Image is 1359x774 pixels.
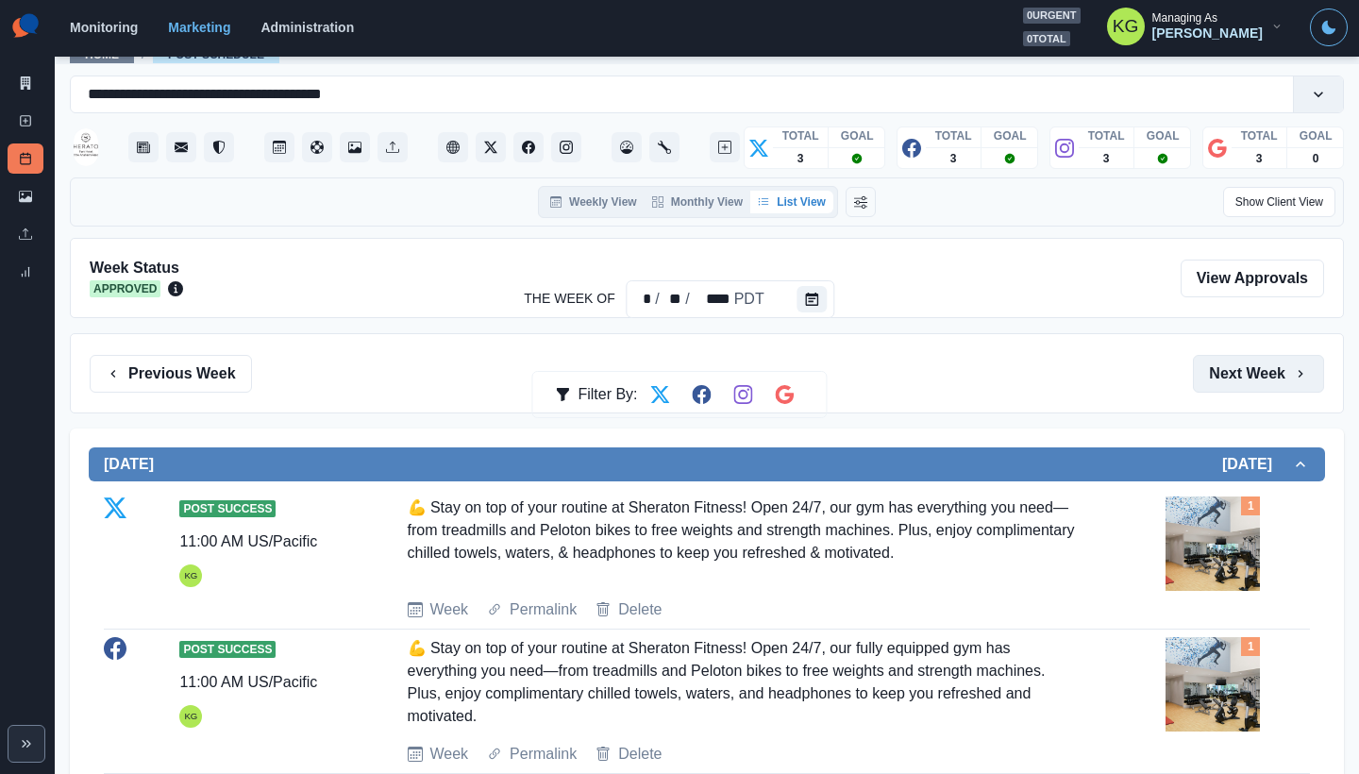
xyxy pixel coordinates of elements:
div: 11:00 AM US/Pacific [179,671,317,694]
p: GOAL [994,127,1027,144]
div: 💪 Stay on top of your routine at Sheraton Fitness! Open 24/7, our fully equipped gym has everythi... [408,637,1082,728]
button: Filter by Facebook [683,376,721,413]
button: Show Client View [1223,187,1335,217]
button: [DATE][DATE] [89,447,1325,481]
button: Stream [128,132,159,162]
button: Twitter [476,132,506,162]
p: GOAL [841,127,874,144]
div: Katrina Gallardo [184,564,197,587]
button: List View [750,191,833,213]
a: View Approvals [1181,260,1324,297]
div: The Week Of [631,288,654,311]
button: Facebook [513,132,544,162]
div: Total Media Attached [1241,496,1260,515]
div: The Week Of [662,288,684,311]
a: Permalink [510,598,577,621]
p: 3 [950,150,957,167]
div: The Week Of [692,288,732,311]
div: 11:00 AM US/Pacific [179,530,317,553]
a: Marketing [168,20,230,35]
img: prxk4ayvqntctig8aywt [1166,496,1260,591]
button: The Week Of [797,286,828,312]
h2: Week Status [90,259,183,277]
div: The Week Of [627,280,835,318]
span: 0 total [1023,31,1070,47]
button: Expand [8,725,45,763]
p: GOAL [1300,127,1333,144]
a: Week [430,598,469,621]
button: Filter by Instagram [725,376,763,413]
div: Filter By: [555,376,637,413]
button: Messages [166,132,196,162]
img: 144710472240328 [74,128,98,166]
a: Permalink [510,743,577,766]
a: Week [430,743,469,766]
button: Instagram [551,132,581,162]
a: Delete [618,743,662,766]
button: Create New Post [710,132,740,162]
p: 3 [1103,150,1110,167]
a: Reviews [204,132,234,162]
div: Katrina Gallardo [1113,4,1139,49]
span: Post Success [179,500,276,517]
p: 3 [1256,150,1263,167]
a: Home [85,48,119,61]
span: 0 urgent [1023,8,1081,24]
div: / [653,288,661,311]
button: Filter by Google [766,376,804,413]
p: 0 [1313,150,1319,167]
a: Review Summary [8,257,43,287]
button: Managing As[PERSON_NAME] [1092,8,1299,45]
button: Dashboard [612,132,642,162]
button: Content Pool [302,132,332,162]
a: Administration [260,20,354,35]
a: Uploads [8,219,43,249]
button: Administration [649,132,679,162]
button: Post Schedule [264,132,294,162]
a: Media Library [8,181,43,211]
a: Delete [618,598,662,621]
div: Managing As [1152,11,1217,25]
p: TOTAL [782,127,819,144]
div: Katrina Gallardo [184,705,197,728]
a: Post Schedule [8,143,43,174]
button: Client Website [438,132,468,162]
div: Date [631,288,766,311]
button: Next Week [1193,355,1324,393]
button: Media Library [340,132,370,162]
a: Post Schedule [168,48,264,61]
label: The Week Of [524,289,614,309]
button: Uploads [377,132,408,162]
a: Monitoring [70,20,138,35]
button: Change View Order [846,187,876,217]
div: 💪 Stay on top of your routine at Sheraton Fitness! Open 24/7, our gym has everything you need—fro... [408,496,1082,583]
p: TOTAL [1088,127,1125,144]
div: [PERSON_NAME] [1152,25,1263,42]
p: GOAL [1147,127,1180,144]
div: The Week Of [732,288,766,311]
a: New Post [8,106,43,136]
span: Post Success [179,641,276,658]
a: Marketing Summary [8,68,43,98]
img: prxk4ayvqntctig8aywt [1166,637,1260,732]
button: Filter by Twitter [642,376,679,413]
p: 3 [797,150,804,167]
button: Weekly View [543,191,645,213]
p: TOTAL [1241,127,1278,144]
div: Total Media Attached [1241,637,1260,656]
h2: [DATE] [104,455,154,473]
p: TOTAL [935,127,972,144]
button: Monthly View [645,191,750,213]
